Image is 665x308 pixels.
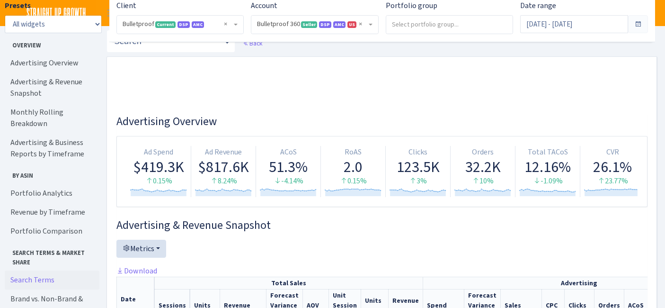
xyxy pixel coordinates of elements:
[386,16,513,33] input: Select portfolio group...
[454,176,511,187] div: 10%
[117,16,243,34] span: Bulletproof <span class="badge badge-success">Current</span><span class="badge badge-primary">DSP...
[319,21,331,28] span: DSP
[192,21,204,28] span: AMC
[584,176,641,187] div: 23.77%
[260,147,317,158] div: ACoS
[5,37,99,50] span: Overview
[584,147,641,158] div: CVR
[584,158,641,176] div: 26.1%
[347,21,356,28] span: US
[390,176,446,187] div: 3%
[390,158,446,176] div: 123.5K
[632,5,649,21] img: Zach Belous
[130,158,187,176] div: $419.3K
[155,21,176,28] span: Current
[260,158,317,176] div: 51.3%
[5,203,99,222] a: Revenue by Timeframe
[333,21,346,28] span: AMC
[325,147,381,158] div: RoAS
[195,158,252,176] div: $817.6K
[325,176,381,187] div: 0.15%
[301,21,317,28] span: Seller
[130,176,187,187] div: 0.15%
[5,54,99,72] a: Advertising Overview
[116,240,166,258] button: Metrics
[251,16,378,34] span: Bulletproof 360 <span class="badge badge-success">Seller</span><span class="badge badge-primary">...
[243,39,262,47] a: Back
[195,176,252,187] div: 8.24%
[257,19,366,29] span: Bulletproof 360 <span class="badge badge-success">Seller</span><span class="badge badge-primary">...
[519,176,576,187] div: -1.09%
[632,5,649,21] a: Z
[130,147,187,158] div: Ad Spend
[116,266,157,276] a: Download
[359,19,362,29] span: Remove all items
[5,133,99,163] a: Advertising & Business Reports by Timeframe
[519,158,576,176] div: 12.16%
[155,277,423,290] th: Total Sales
[325,158,381,176] div: 2.0
[5,184,99,203] a: Portfolio Analytics
[519,147,576,158] div: Total TACoS
[5,167,99,180] span: By ASIN
[116,115,647,128] h3: Widget #1
[5,222,99,241] a: Portfolio Comparison
[5,271,99,290] a: Search Terms
[224,19,227,29] span: Remove all items
[116,218,647,232] h3: Widget #2
[195,147,252,158] div: Ad Revenue
[5,245,99,266] span: Search Terms & Market Share
[260,176,317,187] div: -4.14%
[5,72,99,103] a: Advertising & Revenue Snapshot
[177,21,190,28] span: DSP
[123,19,232,29] span: Bulletproof <span class="badge badge-success">Current</span><span class="badge badge-primary">DSP...
[390,147,446,158] div: Clicks
[5,103,99,133] a: Monthly Rolling Breakdown
[454,147,511,158] div: Orders
[454,158,511,176] div: 32.2K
